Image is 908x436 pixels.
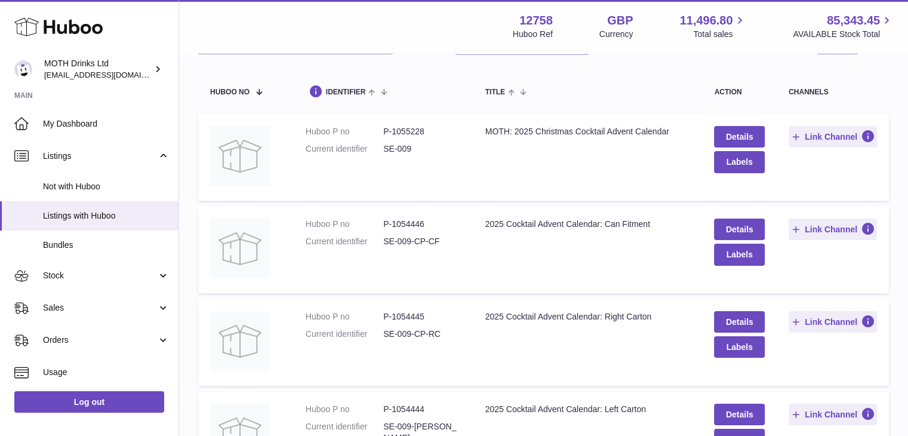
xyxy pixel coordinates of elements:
dt: Huboo P no [306,219,383,230]
img: 2025 Cocktail Advent Calendar: Right Carton [210,311,270,371]
dt: Current identifier [306,328,383,340]
span: Not with Huboo [43,181,170,192]
span: title [485,88,505,96]
span: Link Channel [805,409,857,420]
img: MOTH: 2025 Christmas Cocktail Advent Calendar [210,126,270,186]
a: Details [714,404,764,425]
img: 2025 Cocktail Advent Calendar: Can Fitment [210,219,270,278]
span: Listings [43,151,157,162]
div: 2025 Cocktail Advent Calendar: Left Carton [485,404,691,415]
span: 11,496.80 [679,13,732,29]
dt: Current identifier [306,143,383,155]
div: MOTH: 2025 Christmas Cocktail Advent Calendar [485,126,691,137]
span: Listings with Huboo [43,210,170,222]
span: My Dashboard [43,118,170,130]
span: 85,343.45 [827,13,880,29]
button: Link Channel [789,126,877,148]
strong: 12758 [519,13,553,29]
dt: Current identifier [306,236,383,247]
span: Sales [43,302,157,314]
dd: P-1054445 [383,311,461,323]
a: Details [714,219,764,240]
button: Labels [714,151,764,173]
div: Huboo Ref [513,29,553,40]
span: Usage [43,367,170,378]
span: identifier [326,88,366,96]
div: 2025 Cocktail Advent Calendar: Can Fitment [485,219,691,230]
a: Log out [14,391,164,413]
div: Currency [599,29,633,40]
dd: P-1055228 [383,126,461,137]
span: Bundles [43,240,170,251]
strong: GBP [607,13,633,29]
img: internalAdmin-12758@internal.huboo.com [14,60,32,78]
span: Stock [43,270,157,281]
span: AVAILABLE Stock Total [793,29,894,40]
a: Details [714,311,764,333]
div: MOTH Drinks Ltd [44,58,152,81]
button: Labels [714,244,764,265]
div: 2025 Cocktail Advent Calendar: Right Carton [485,311,691,323]
span: Link Channel [805,131,857,142]
div: channels [789,88,877,96]
span: [EMAIL_ADDRESS][DOMAIN_NAME] [44,70,176,79]
span: Total sales [693,29,746,40]
div: action [714,88,764,96]
button: Link Channel [789,311,877,333]
a: Details [714,126,764,148]
dd: SE-009-CP-RC [383,328,461,340]
dt: Huboo P no [306,126,383,137]
button: Labels [714,336,764,358]
dt: Huboo P no [306,404,383,415]
dd: P-1054446 [383,219,461,230]
span: Link Channel [805,224,857,235]
dd: SE-009 [383,143,461,155]
span: Orders [43,334,157,346]
dt: Huboo P no [306,311,383,323]
button: Link Channel [789,219,877,240]
span: Huboo no [210,88,250,96]
button: Link Channel [789,404,877,425]
dd: P-1054444 [383,404,461,415]
dd: SE-009-CP-CF [383,236,461,247]
a: 85,343.45 AVAILABLE Stock Total [793,13,894,40]
span: Link Channel [805,317,857,327]
a: 11,496.80 Total sales [679,13,746,40]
